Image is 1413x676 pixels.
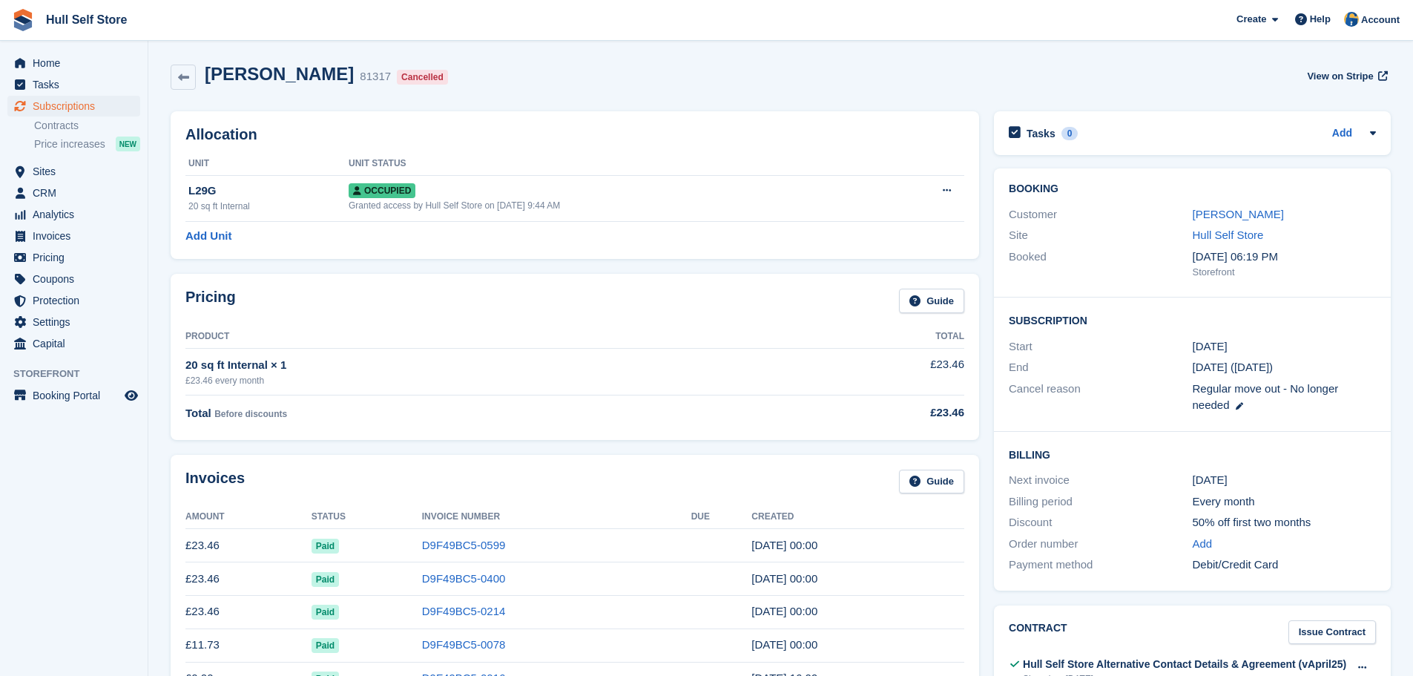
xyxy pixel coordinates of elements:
td: £23.46 [185,595,312,629]
h2: Booking [1009,183,1376,195]
span: Paid [312,572,339,587]
div: Cancelled [397,70,448,85]
span: Settings [33,312,122,332]
div: 50% off first two months [1193,514,1376,531]
div: Customer [1009,206,1192,223]
th: Product [185,325,769,349]
span: CRM [33,183,122,203]
span: Occupied [349,183,415,198]
div: 81317 [360,68,391,85]
div: L29G [188,183,349,200]
div: Next invoice [1009,472,1192,489]
a: Add [1193,536,1213,553]
span: Home [33,53,122,73]
span: Pricing [33,247,122,268]
h2: Subscription [1009,312,1376,327]
a: Guide [899,289,964,313]
a: menu [7,204,140,225]
span: Sites [33,161,122,182]
div: £23.46 [769,404,964,421]
span: Total [185,407,211,419]
a: D9F49BC5-0599 [422,539,506,551]
span: Coupons [33,269,122,289]
span: Before discounts [214,409,287,419]
div: [DATE] 06:19 PM [1193,249,1376,266]
th: Due [691,505,752,529]
div: 20 sq ft Internal [188,200,349,213]
h2: [PERSON_NAME] [205,64,354,84]
a: Add Unit [185,228,231,245]
div: £23.46 every month [185,374,769,387]
th: Status [312,505,422,529]
span: Paid [312,605,339,620]
div: Order number [1009,536,1192,553]
th: Unit [185,152,349,176]
span: Tasks [33,74,122,95]
a: menu [7,385,140,406]
h2: Allocation [185,126,964,143]
img: Hull Self Store [1344,12,1359,27]
a: Price increases NEW [34,136,140,152]
div: Debit/Credit Card [1193,557,1376,574]
div: 0 [1061,127,1078,140]
time: 2025-06-11 23:00:37 UTC [751,605,817,617]
a: Add [1332,125,1352,142]
span: Booking Portal [33,385,122,406]
div: Cancel reason [1009,381,1192,414]
span: Account [1361,13,1400,27]
td: £23.46 [769,348,964,395]
a: D9F49BC5-0400 [422,572,506,585]
span: Paid [312,539,339,554]
span: Subscriptions [33,96,122,117]
h2: Contract [1009,620,1067,645]
span: Help [1310,12,1331,27]
span: Price increases [34,137,105,151]
img: stora-icon-8386f47178a22dfd0bd8f6a31ec36ba5ce8667c1dd55bd0f319d3a0aa187defe.svg [12,9,34,31]
div: Site [1009,227,1192,244]
a: Contracts [34,119,140,133]
a: menu [7,183,140,203]
a: D9F49BC5-0214 [422,605,506,617]
span: Regular move out - No longer needed [1193,382,1339,412]
a: Hull Self Store [40,7,133,32]
a: menu [7,53,140,73]
time: 2025-05-11 23:00:38 UTC [751,638,817,651]
a: menu [7,161,140,182]
th: Created [751,505,964,529]
td: £23.46 [185,562,312,596]
span: Capital [33,333,122,354]
a: D9F49BC5-0078 [422,638,506,651]
div: 20 sq ft Internal × 1 [185,357,769,374]
div: Billing period [1009,493,1192,511]
a: menu [7,333,140,354]
a: Guide [899,470,964,494]
a: Hull Self Store [1193,229,1264,241]
span: Storefront [13,367,148,381]
th: Invoice Number [422,505,691,529]
div: Booked [1009,249,1192,280]
th: Total [769,325,964,349]
div: Granted access by Hull Self Store on [DATE] 9:44 AM [349,199,886,212]
time: 2025-04-11 23:00:00 UTC [1193,338,1228,355]
a: Issue Contract [1288,620,1376,645]
span: View on Stripe [1307,69,1373,84]
div: Storefront [1193,265,1376,280]
a: menu [7,247,140,268]
th: Amount [185,505,312,529]
th: Unit Status [349,152,886,176]
div: Every month [1193,493,1376,511]
a: View on Stripe [1301,64,1391,88]
div: NEW [116,137,140,151]
div: Start [1009,338,1192,355]
span: Paid [312,638,339,653]
span: Protection [33,290,122,311]
span: [DATE] ([DATE]) [1193,361,1274,373]
td: £23.46 [185,529,312,562]
time: 2025-07-11 23:00:12 UTC [751,572,817,585]
a: menu [7,226,140,246]
a: menu [7,290,140,311]
h2: Tasks [1027,127,1055,140]
a: menu [7,74,140,95]
a: menu [7,96,140,117]
div: [DATE] [1193,472,1376,489]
